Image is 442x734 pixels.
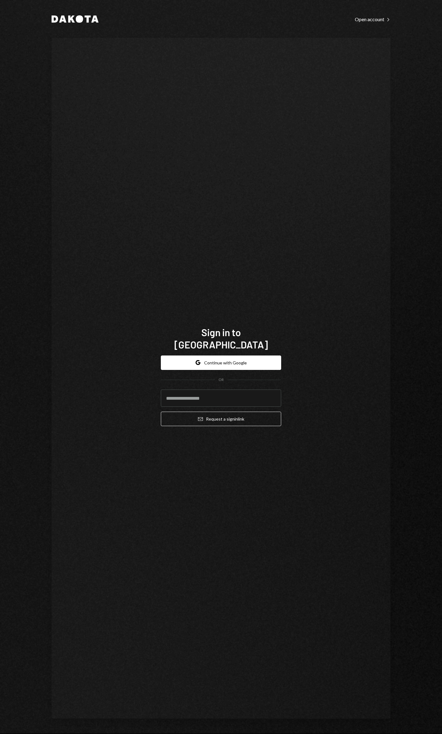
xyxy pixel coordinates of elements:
[161,326,281,351] h1: Sign in to [GEOGRAPHIC_DATA]
[161,355,281,370] button: Continue with Google
[355,16,390,22] a: Open account
[219,377,224,383] div: OR
[161,412,281,426] button: Request a signinlink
